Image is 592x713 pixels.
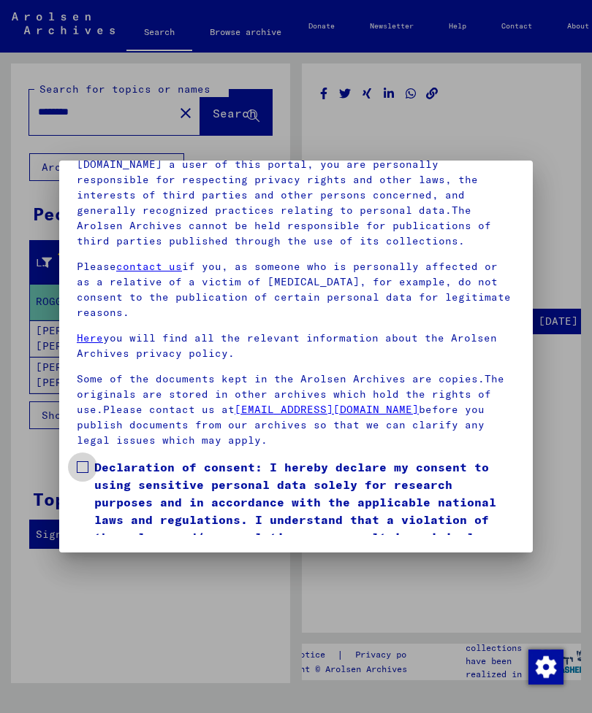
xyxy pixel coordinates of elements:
p: Some of the documents kept in the Arolsen Archives are copies.The originals are stored in other a... [77,371,515,448]
span: Declaration of consent: I hereby declare my consent to using sensitive personal data solely for r... [94,458,515,563]
div: Change consent [528,649,563,684]
a: Here [77,331,103,344]
img: Change consent [528,650,563,685]
a: contact us [116,260,182,273]
p: you will find all the relevant information about the Arolsen Archives privacy policy. [77,331,515,361]
p: Please note that this portal on victims of Nazi [MEDICAL_DATA] contains sensitive data on identif... [77,126,515,249]
p: Please if you, as someone who is personally affected or as a relative of a victim of [MEDICAL_DAT... [77,259,515,320]
a: [EMAIL_ADDRESS][DOMAIN_NAME] [235,403,419,416]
